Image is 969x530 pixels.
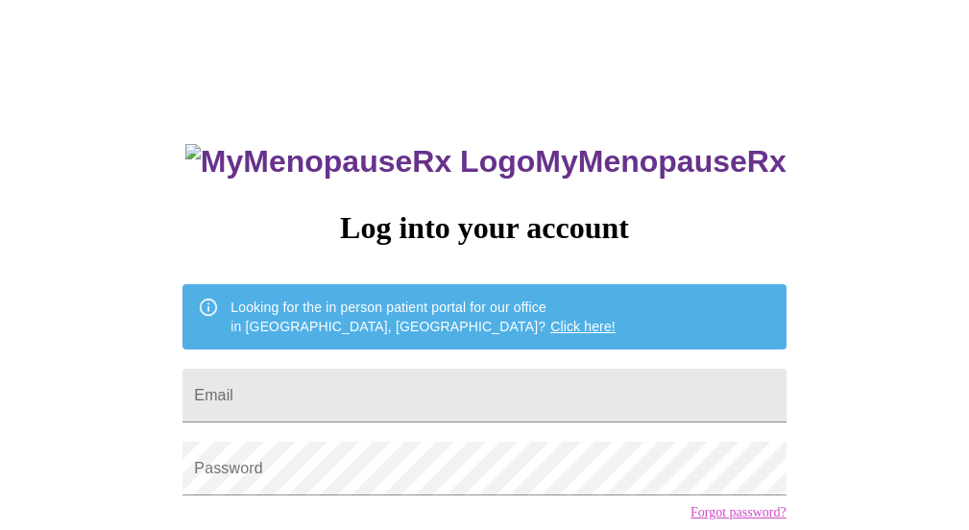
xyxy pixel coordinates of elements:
[182,210,786,246] h3: Log into your account
[550,319,616,334] a: Click here!
[230,290,616,344] div: Looking for the in person patient portal for our office in [GEOGRAPHIC_DATA], [GEOGRAPHIC_DATA]?
[690,505,787,520] a: Forgot password?
[185,144,787,180] h3: MyMenopauseRx
[185,144,535,180] img: MyMenopauseRx Logo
